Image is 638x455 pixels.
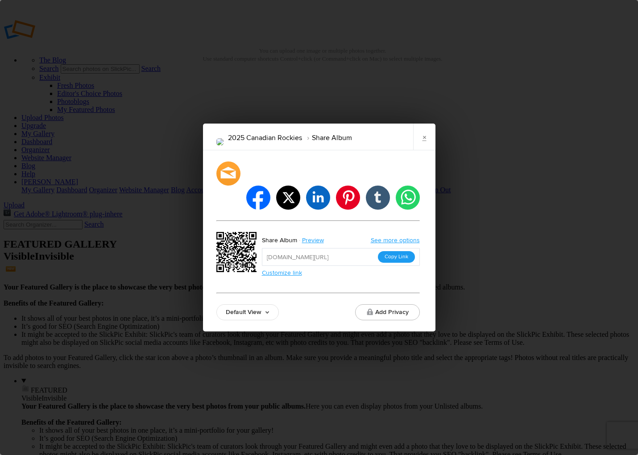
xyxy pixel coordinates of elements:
[336,186,360,210] li: pinterest
[371,236,420,244] a: See more options
[262,235,297,246] div: Share Album
[216,232,259,275] div: https://slickpic.us/18267914D4jO
[306,186,330,210] li: linkedin
[216,138,224,145] img: Lake_Louise-3.png
[366,186,390,210] li: tumblr
[228,130,302,145] li: 2025 Canadian Rockies
[216,304,279,320] a: Default View
[378,251,415,263] button: Copy Link
[246,186,270,210] li: facebook
[276,186,300,210] li: twitter
[302,130,352,145] li: Share Album
[413,124,435,150] a: ×
[297,235,331,246] a: Preview
[396,186,420,210] li: whatsapp
[262,269,302,277] a: Customize link
[355,304,420,320] button: Add Privacy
